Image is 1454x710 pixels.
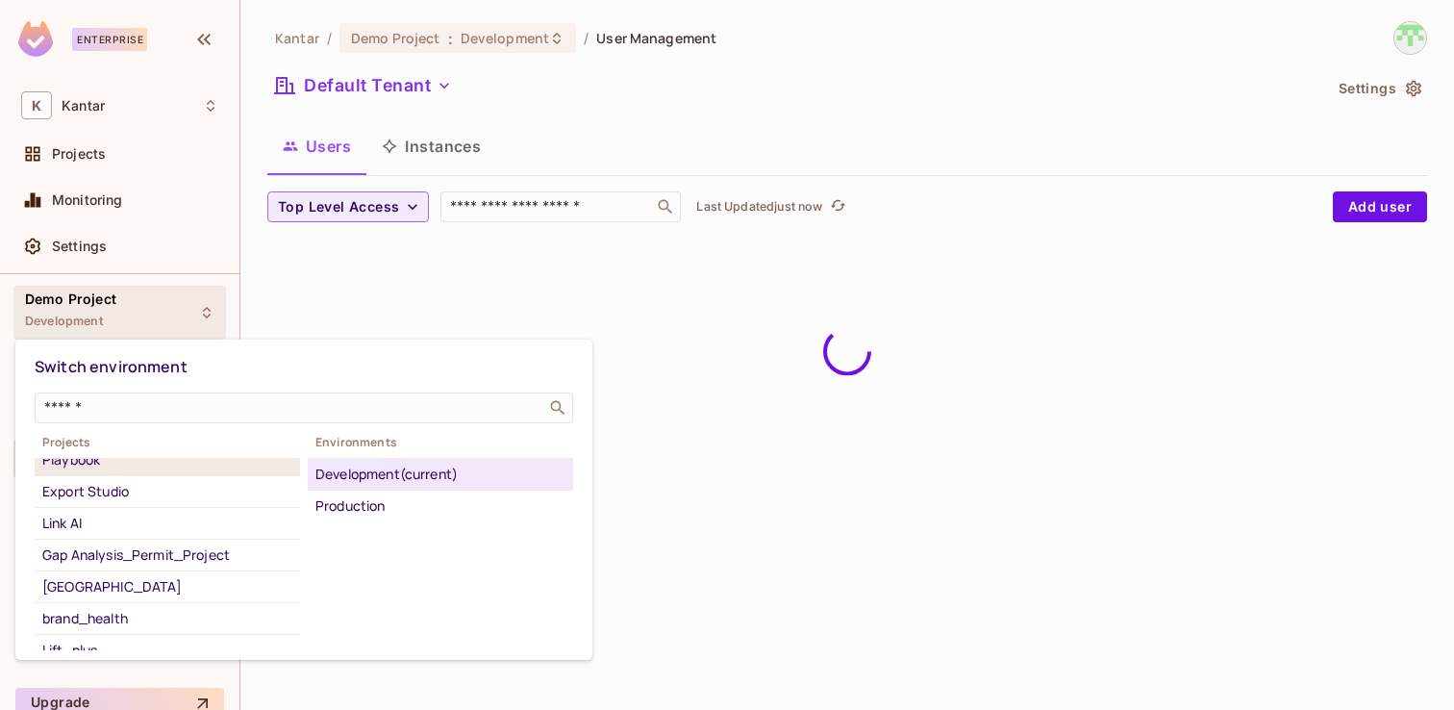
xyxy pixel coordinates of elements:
[42,544,292,567] div: Gap Analysis_Permit_Project
[42,639,292,662] div: Lift_plus
[35,435,300,450] span: Projects
[42,512,292,535] div: Link AI
[42,480,292,503] div: Export Studio
[42,575,292,598] div: [GEOGRAPHIC_DATA]
[42,607,292,630] div: brand_health
[315,463,565,486] div: Development (current)
[42,448,292,471] div: Playbook
[308,435,573,450] span: Environments
[315,494,565,518] div: Production
[35,356,188,377] span: Switch environment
